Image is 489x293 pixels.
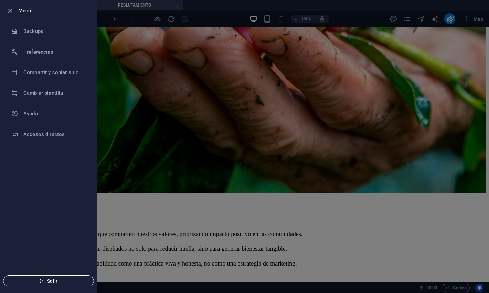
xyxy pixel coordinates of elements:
[3,275,94,286] button: Salir
[23,130,87,138] h6: Accesos directos
[23,48,87,56] h6: Preferencias
[23,89,87,97] h6: Cambiar plantilla
[23,27,87,35] h6: Backups
[0,103,97,124] a: Ayuda
[23,68,87,77] h6: Compartir y copiar sitio web
[9,278,88,284] span: Salir
[23,110,87,118] h6: Ayuda
[18,7,91,15] h6: Menú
